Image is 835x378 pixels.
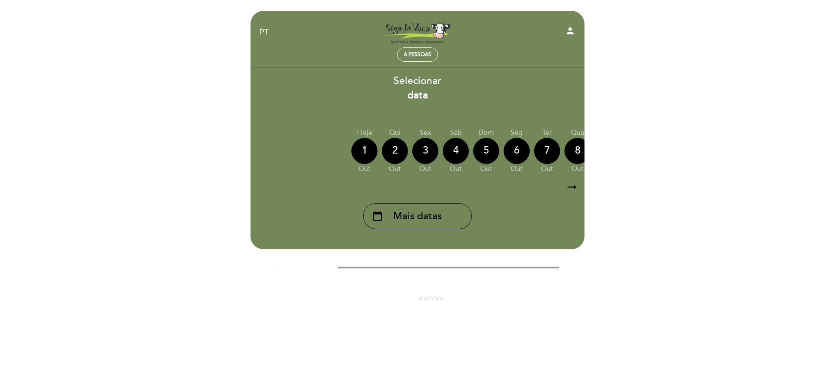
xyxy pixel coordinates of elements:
div: Dom [473,128,499,138]
div: out [443,164,469,174]
i: person [565,26,575,36]
div: Sáb [443,128,469,138]
a: Siga la vaca [GEOGRAPHIC_DATA] [363,20,472,44]
div: 8 [564,138,591,164]
div: out [351,164,377,174]
img: MEITRE [418,296,443,300]
i: arrow_right_alt [565,178,578,197]
div: out [382,164,408,174]
div: 1 [351,138,377,164]
div: out [412,164,438,174]
div: 2 [382,138,408,164]
i: arrow_backward [276,273,286,283]
div: 3 [412,138,438,164]
div: 7 [534,138,560,164]
span: 6 pessoas [404,51,431,58]
div: out [564,164,591,174]
div: 5 [473,138,499,164]
div: out [504,164,530,174]
button: person [565,26,575,39]
b: data [407,89,428,101]
div: Qua [564,128,591,138]
span: powered by [392,295,416,301]
div: 6 [504,138,530,164]
div: out [473,164,499,174]
i: calendar_today [372,209,383,224]
div: Sex [412,128,438,138]
div: Selecionar [250,74,585,103]
div: Hoje [351,128,377,138]
div: Seg [504,128,530,138]
div: Ter [534,128,560,138]
div: out [534,164,560,174]
span: Mais datas [393,209,442,224]
div: Qui [382,128,408,138]
div: 4 [443,138,469,164]
a: powered by [392,295,443,301]
a: Política de privacidade [395,305,440,311]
